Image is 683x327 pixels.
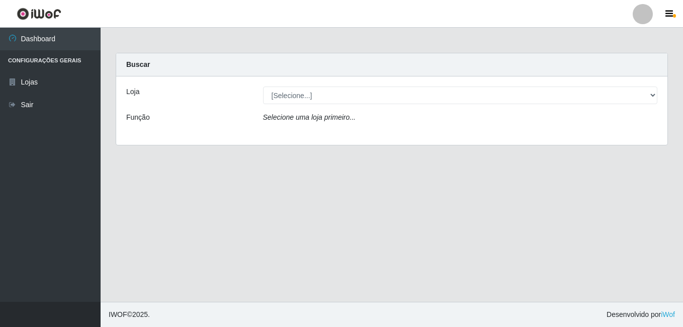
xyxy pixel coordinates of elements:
[17,8,61,20] img: CoreUI Logo
[126,60,150,68] strong: Buscar
[126,87,139,97] label: Loja
[109,309,150,320] span: © 2025 .
[126,112,150,123] label: Função
[109,310,127,318] span: IWOF
[263,113,356,121] i: Selecione uma loja primeiro...
[661,310,675,318] a: iWof
[607,309,675,320] span: Desenvolvido por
